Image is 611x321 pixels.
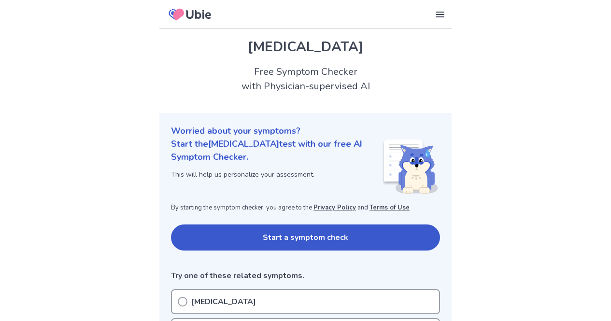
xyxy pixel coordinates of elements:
p: Worried about your symptoms? [171,125,440,138]
p: Start the [MEDICAL_DATA] test with our free AI Symptom Checker. [171,138,382,164]
h1: [MEDICAL_DATA] [171,37,440,57]
p: [MEDICAL_DATA] [191,296,256,307]
a: Terms of Use [369,203,410,212]
p: Try one of these related symptoms. [171,270,440,281]
h2: Free Symptom Checker with Physician-supervised AI [159,65,452,94]
button: Start a symptom check [171,224,440,251]
p: By starting the symptom checker, you agree to the and [171,203,440,213]
p: This will help us personalize your assessment. [171,169,382,180]
img: Shiba [382,140,438,194]
a: Privacy Policy [313,203,356,212]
